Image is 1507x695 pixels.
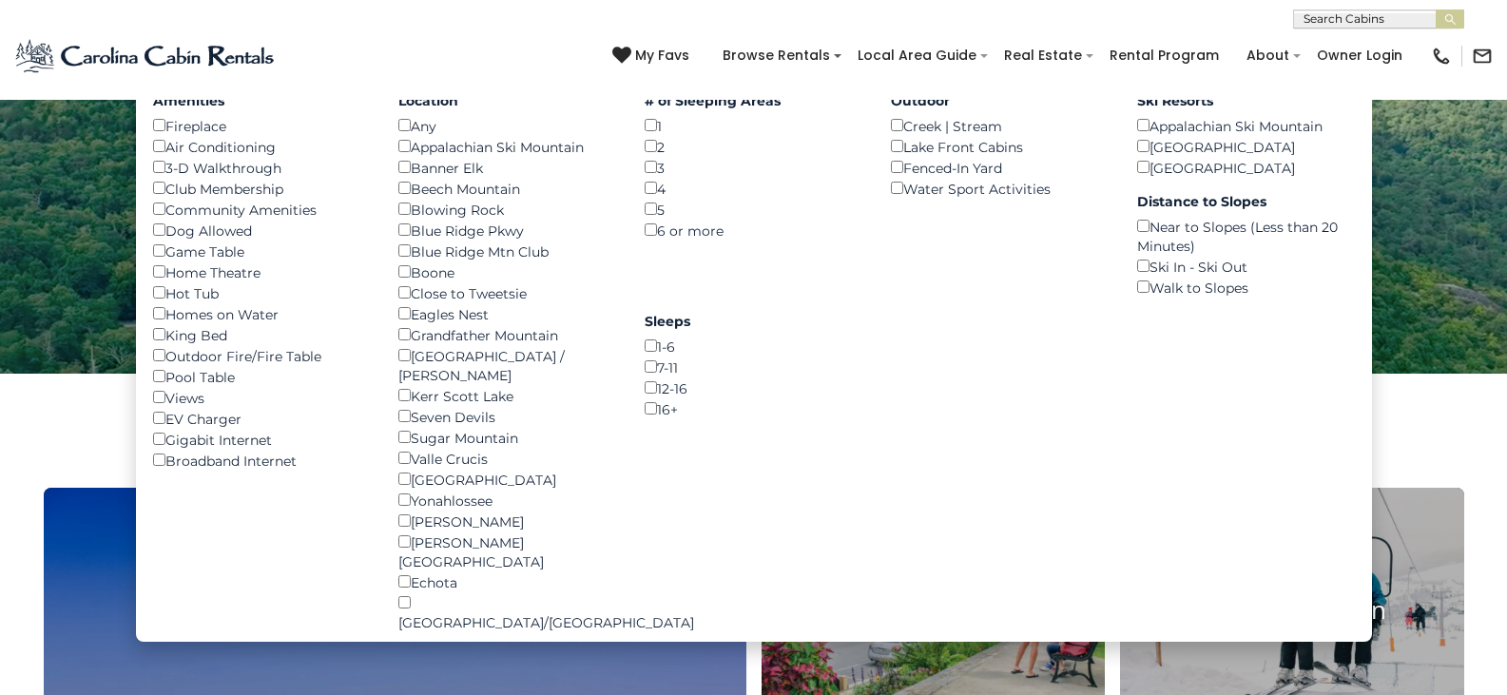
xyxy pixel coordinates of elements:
div: Game Table [153,241,371,261]
div: Boone [398,261,616,282]
label: Outdoor [891,91,1109,110]
div: Blue Ridge Pkwy [398,220,616,241]
a: Local Area Guide [848,41,986,70]
div: Sugar Mountain [398,427,616,448]
img: mail-regular-black.png [1472,46,1493,67]
div: 2 [645,136,862,157]
div: Community Amenities [153,199,371,220]
div: Dog Allowed [153,220,371,241]
div: Fireplace [153,115,371,136]
div: Walk to Slopes [1137,277,1355,298]
div: Yonahlossee [398,490,616,511]
div: Outdoor Fire/Fire Table [153,345,371,366]
div: Pool Table [153,366,371,387]
div: Fenced-In Yard [891,157,1109,178]
div: Grandfather Mountain [398,324,616,345]
h3: Select Your Destination [41,421,1467,488]
div: 16+ [645,398,862,419]
div: EV Charger [153,408,371,429]
div: [GEOGRAPHIC_DATA] [1137,157,1355,178]
div: 1 [645,115,862,136]
div: 1-6 [645,336,862,357]
div: 3-D Walkthrough [153,157,371,178]
div: Kerr Scott Lake [398,385,616,406]
div: 4 [645,178,862,199]
div: [GEOGRAPHIC_DATA] [1137,136,1355,157]
a: Browse Rentals [713,41,840,70]
div: [GEOGRAPHIC_DATA] [398,469,616,490]
div: Near to Slopes (Less than 20 Minutes) [1137,216,1355,256]
div: Close to Tweetsie [398,282,616,303]
div: Air Conditioning [153,136,371,157]
div: Eagles Nest [398,303,616,324]
a: Real Estate [995,41,1092,70]
img: Blue-2.png [14,37,278,75]
div: Creek | Stream [891,115,1109,136]
div: 5 [645,199,862,220]
div: Views [153,387,371,408]
div: King Bed [153,324,371,345]
div: Blue Ridge Mtn Club [398,241,616,261]
div: 6 or more [645,220,862,241]
img: phone-regular-black.png [1431,46,1452,67]
div: Ski In - Ski Out [1137,256,1355,277]
div: [GEOGRAPHIC_DATA]/[GEOGRAPHIC_DATA] [398,592,616,632]
label: Amenities [153,91,371,110]
div: Banner Elk [398,157,616,178]
div: Hot Tub [153,282,371,303]
label: # of Sleeping Areas [645,91,862,110]
div: Valle Crucis [398,448,616,469]
div: Lake Front Cabins [891,136,1109,157]
div: Homes on Water [153,303,371,324]
label: Location [398,91,616,110]
div: [GEOGRAPHIC_DATA] / [PERSON_NAME] [398,345,616,385]
div: 7-11 [645,357,862,377]
a: My Favs [612,46,694,67]
div: [PERSON_NAME] [398,511,616,531]
div: Any [398,115,616,136]
label: Sleeps [645,312,862,331]
div: Club Membership [153,178,371,199]
div: Water Sport Activities [891,178,1109,199]
div: 12-16 [645,377,862,398]
div: Echota [398,571,616,592]
div: Blowing Rock [398,199,616,220]
label: Ski Resorts [1137,91,1355,110]
a: Owner Login [1307,41,1412,70]
span: My Favs [635,46,689,66]
div: Appalachian Ski Mountain [1137,115,1355,136]
a: Rental Program [1100,41,1228,70]
div: 3 [645,157,862,178]
a: About [1237,41,1299,70]
div: Home Theatre [153,261,371,282]
div: Appalachian Ski Mountain [398,136,616,157]
div: Broadband Internet [153,450,371,471]
div: [PERSON_NAME][GEOGRAPHIC_DATA] [398,531,616,571]
label: Distance to Slopes [1137,192,1355,211]
div: Beech Mountain [398,178,616,199]
div: Seven Devils [398,406,616,427]
div: Gigabit Internet [153,429,371,450]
